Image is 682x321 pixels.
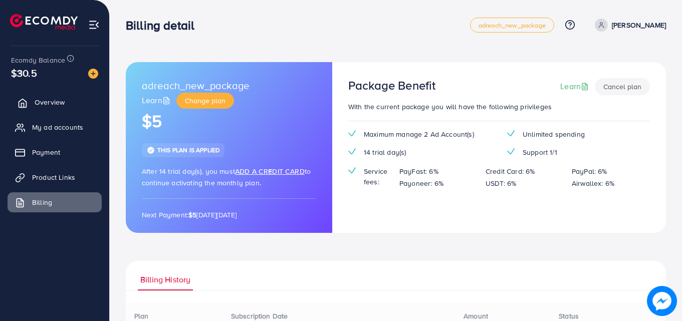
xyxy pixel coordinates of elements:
img: tick [147,146,155,154]
p: PayFast: 6% [399,165,438,177]
a: My ad accounts [8,117,102,137]
p: Airwallex: 6% [572,177,614,189]
span: Maximum manage 2 Ad Account(s) [364,129,474,139]
a: Learn [142,95,172,106]
span: adreach_new_package [479,22,546,29]
a: adreach_new_package [470,18,554,33]
a: Billing [8,192,102,212]
strong: $5 [188,210,196,220]
span: 14 trial day(s) [364,147,406,157]
p: USDT: 6% [486,177,516,189]
span: Unlimited spending [523,129,585,139]
p: PayPal: 6% [572,165,607,177]
p: Payoneer: 6% [399,177,443,189]
span: Add a credit card [235,166,305,176]
span: After 14 trial day(s), you must to continue activating the monthly plan. [142,166,311,188]
a: [PERSON_NAME] [591,19,666,32]
button: Cancel plan [595,78,650,95]
span: Change plan [185,96,225,106]
img: tick [348,130,356,137]
h3: Billing detail [126,18,202,33]
span: Product Links [32,172,75,182]
img: tick [348,167,356,174]
span: Billing [32,197,52,207]
h3: Package Benefit [348,78,435,93]
img: tick [507,148,515,155]
span: Service fees: [364,166,391,187]
a: Product Links [8,167,102,187]
p: With the current package you will have the following privileges [348,101,650,113]
button: Change plan [176,93,234,109]
img: logo [10,14,78,30]
p: [PERSON_NAME] [612,19,666,31]
span: Overview [35,97,65,107]
span: My ad accounts [32,122,83,132]
span: adreach_new_package [142,78,249,93]
img: image [88,69,98,79]
span: This plan is applied [157,146,219,154]
a: Payment [8,142,102,162]
img: menu [88,19,100,31]
p: Next Payment: [DATE][DATE] [142,209,316,221]
img: tick [507,130,515,137]
img: tick [348,148,356,155]
span: Support 1/1 [523,147,557,157]
span: $30.5 [11,66,37,80]
span: Billing History [140,274,190,285]
img: image [647,286,677,316]
h1: $5 [142,111,316,132]
a: Learn [560,81,591,92]
span: Payment [32,147,60,157]
span: Ecomdy Balance [11,55,65,65]
a: Overview [8,92,102,112]
p: Credit Card: 6% [486,165,535,177]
